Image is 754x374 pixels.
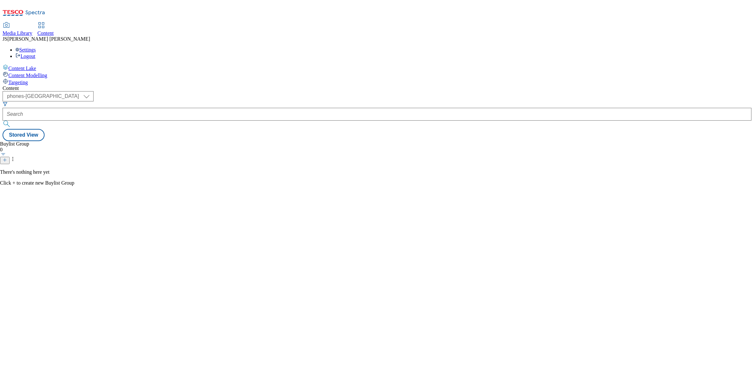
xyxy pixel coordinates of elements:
span: JS [3,36,7,42]
span: Content [37,30,54,36]
a: Settings [15,47,36,52]
a: Content Modelling [3,71,751,78]
a: Media Library [3,23,32,36]
input: Search [3,108,751,121]
svg: Search Filters [3,101,8,107]
span: Content Lake [8,66,36,71]
span: Content Modelling [8,73,47,78]
div: Content [3,85,751,91]
a: Content [37,23,54,36]
a: Content Lake [3,64,751,71]
span: [PERSON_NAME] [PERSON_NAME] [7,36,90,42]
a: Targeting [3,78,751,85]
span: Targeting [8,80,28,85]
a: Logout [15,53,35,59]
button: Stored View [3,129,45,141]
span: Media Library [3,30,32,36]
